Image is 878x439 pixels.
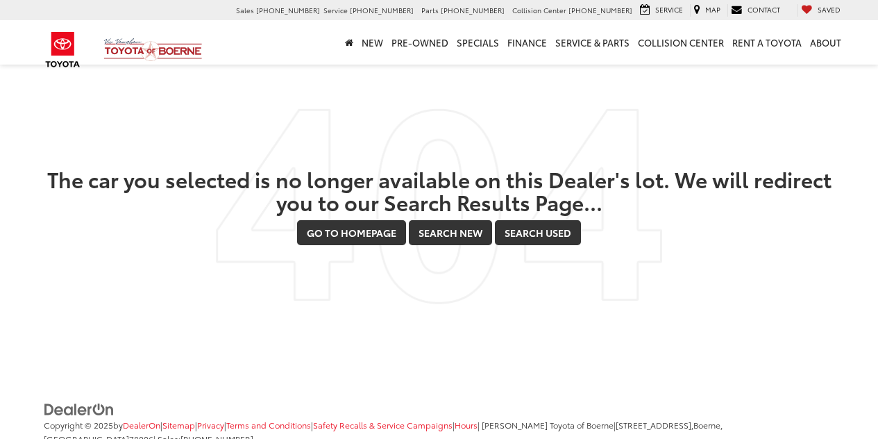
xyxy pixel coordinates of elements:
[655,4,683,15] span: Service
[453,419,478,431] span: |
[495,220,581,245] a: Search Used
[350,5,414,15] span: [PHONE_NUMBER]
[37,27,89,72] img: Toyota
[44,401,115,415] a: DealerOn
[727,4,784,17] a: Contact
[226,419,311,431] a: Terms and Conditions
[441,5,505,15] span: [PHONE_NUMBER]
[195,419,224,431] span: |
[123,419,160,431] a: DealerOn Home Page
[341,20,357,65] a: Home
[503,20,551,65] a: Finance
[690,4,724,17] a: Map
[453,20,503,65] a: Specials
[568,5,632,15] span: [PHONE_NUMBER]
[44,167,835,213] h2: The car you selected is no longer available on this Dealer's lot. We will redirect you to our Sea...
[797,4,844,17] a: My Saved Vehicles
[455,419,478,431] a: Hours
[421,5,439,15] span: Parts
[551,20,634,65] a: Service & Parts: Opens in a new tab
[103,38,203,62] img: Vic Vaughan Toyota of Boerne
[297,220,406,245] a: Go to Homepage
[818,4,841,15] span: Saved
[705,4,720,15] span: Map
[256,5,320,15] span: [PHONE_NUMBER]
[323,5,348,15] span: Service
[806,20,845,65] a: About
[236,5,254,15] span: Sales
[162,419,195,431] a: Sitemap
[160,419,195,431] span: |
[313,419,453,431] a: Safety Recalls & Service Campaigns, Opens in a new tab
[113,419,160,431] span: by
[44,402,115,417] img: DealerOn
[748,4,780,15] span: Contact
[693,419,723,431] span: Boerne,
[357,20,387,65] a: New
[197,419,224,431] a: Privacy
[44,419,113,431] span: Copyright © 2025
[409,220,492,245] a: Search New
[387,20,453,65] a: Pre-Owned
[634,20,728,65] a: Collision Center
[616,419,693,431] span: [STREET_ADDRESS],
[311,419,453,431] span: |
[224,419,311,431] span: |
[512,5,566,15] span: Collision Center
[728,20,806,65] a: Rent a Toyota
[478,419,614,431] span: | [PERSON_NAME] Toyota of Boerne
[636,4,686,17] a: Service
